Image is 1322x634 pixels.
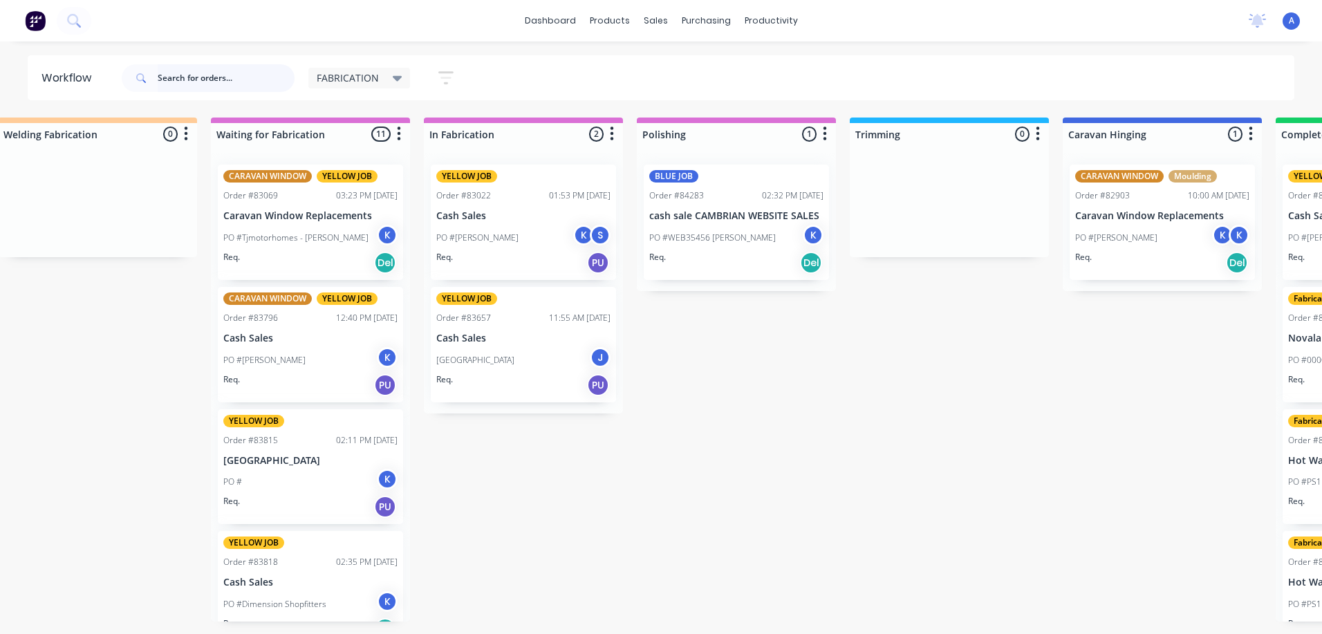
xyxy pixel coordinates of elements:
div: PU [587,252,609,274]
div: YELLOW JOBOrder #8381502:11 PM [DATE][GEOGRAPHIC_DATA]PO #KReq.PU [218,409,403,525]
div: Order #83796 [223,312,278,324]
div: CARAVAN WINDOW [223,170,312,183]
p: Req. [1288,373,1305,386]
p: Caravan Window Replacements [223,210,398,222]
div: 11:55 AM [DATE] [549,312,611,324]
div: BLUE JOB [649,170,698,183]
div: YELLOW JOB [317,292,378,305]
div: 03:23 PM [DATE] [336,189,398,202]
p: Req. [1288,617,1305,630]
div: YELLOW JOB [223,537,284,549]
p: Req. [436,373,453,386]
div: YELLOW JOB [436,292,497,305]
p: PO #WEB35456 [PERSON_NAME] [649,232,776,244]
p: Cash Sales [436,333,611,344]
a: dashboard [518,10,583,31]
div: CARAVAN WINDOW [1075,170,1164,183]
div: YELLOW JOB [317,170,378,183]
p: Req. [1075,251,1092,263]
p: [GEOGRAPHIC_DATA] [436,354,514,366]
div: YELLOW JOB [436,170,497,183]
span: A [1289,15,1294,27]
p: cash sale CAMBRIAN WEBSITE SALES [649,210,823,222]
p: Req. [223,251,240,263]
p: Cash Sales [223,577,398,588]
p: Req. [223,617,240,630]
div: PU [374,374,396,396]
div: Order #84283 [649,189,704,202]
div: YELLOW JOB [223,415,284,427]
div: CARAVAN WINDOWYELLOW JOBOrder #8379612:40 PM [DATE]Cash SalesPO #[PERSON_NAME]KReq.PU [218,287,403,402]
div: S [590,225,611,245]
div: YELLOW JOBOrder #8365711:55 AM [DATE]Cash Sales[GEOGRAPHIC_DATA]JReq.PU [431,287,616,402]
p: PO # [223,476,242,488]
div: CARAVAN WINDOW [223,292,312,305]
div: Order #83657 [436,312,491,324]
div: K [377,469,398,490]
div: 12:40 PM [DATE] [336,312,398,324]
div: 02:11 PM [DATE] [336,434,398,447]
div: Order #83022 [436,189,491,202]
p: PO #[PERSON_NAME] [223,354,306,366]
div: Order #83069 [223,189,278,202]
p: Req. [1288,251,1305,263]
div: Moulding [1169,170,1217,183]
div: K [1212,225,1233,245]
p: PO #Dimension Shopfitters [223,598,326,610]
span: FABRICATION [317,71,379,85]
img: Factory [25,10,46,31]
div: Del [1226,252,1248,274]
div: PU [587,374,609,396]
p: Req. [223,495,240,507]
div: Order #83815 [223,434,278,447]
div: BLUE JOBOrder #8428302:32 PM [DATE]cash sale CAMBRIAN WEBSITE SALESPO #WEB35456 [PERSON_NAME]KReq... [644,165,829,280]
div: products [583,10,637,31]
div: YELLOW JOBOrder #8302201:53 PM [DATE]Cash SalesPO #[PERSON_NAME]KSReq.PU [431,165,616,280]
div: Workflow [41,70,98,86]
div: K [1229,225,1249,245]
div: 02:35 PM [DATE] [336,556,398,568]
div: productivity [738,10,805,31]
div: Del [800,252,822,274]
p: PO #Tjmotorhomes - [PERSON_NAME] [223,232,369,244]
div: CARAVAN WINDOWMouldingOrder #8290310:00 AM [DATE]Caravan Window ReplacementsPO #[PERSON_NAME]KKRe... [1070,165,1255,280]
input: Search for orders... [158,64,295,92]
div: K [803,225,823,245]
div: K [377,591,398,612]
div: J [590,347,611,368]
p: PO #[PERSON_NAME] [1075,232,1157,244]
p: Cash Sales [223,333,398,344]
div: Del [374,252,396,274]
div: 10:00 AM [DATE] [1188,189,1249,202]
div: PU [374,496,396,518]
p: Req. [223,373,240,386]
div: 01:53 PM [DATE] [549,189,611,202]
div: K [573,225,594,245]
div: purchasing [675,10,738,31]
div: K [377,347,398,368]
div: 02:32 PM [DATE] [762,189,823,202]
div: Order #83818 [223,556,278,568]
div: CARAVAN WINDOWYELLOW JOBOrder #8306903:23 PM [DATE]Caravan Window ReplacementsPO #Tjmotorhomes - ... [218,165,403,280]
p: Req. [1288,495,1305,507]
p: PO #[PERSON_NAME] [436,232,519,244]
div: K [377,225,398,245]
div: sales [637,10,675,31]
p: Cash Sales [436,210,611,222]
div: Order #82903 [1075,189,1130,202]
p: Req. [436,251,453,263]
p: [GEOGRAPHIC_DATA] [223,455,398,467]
p: Caravan Window Replacements [1075,210,1249,222]
p: Req. [649,251,666,263]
